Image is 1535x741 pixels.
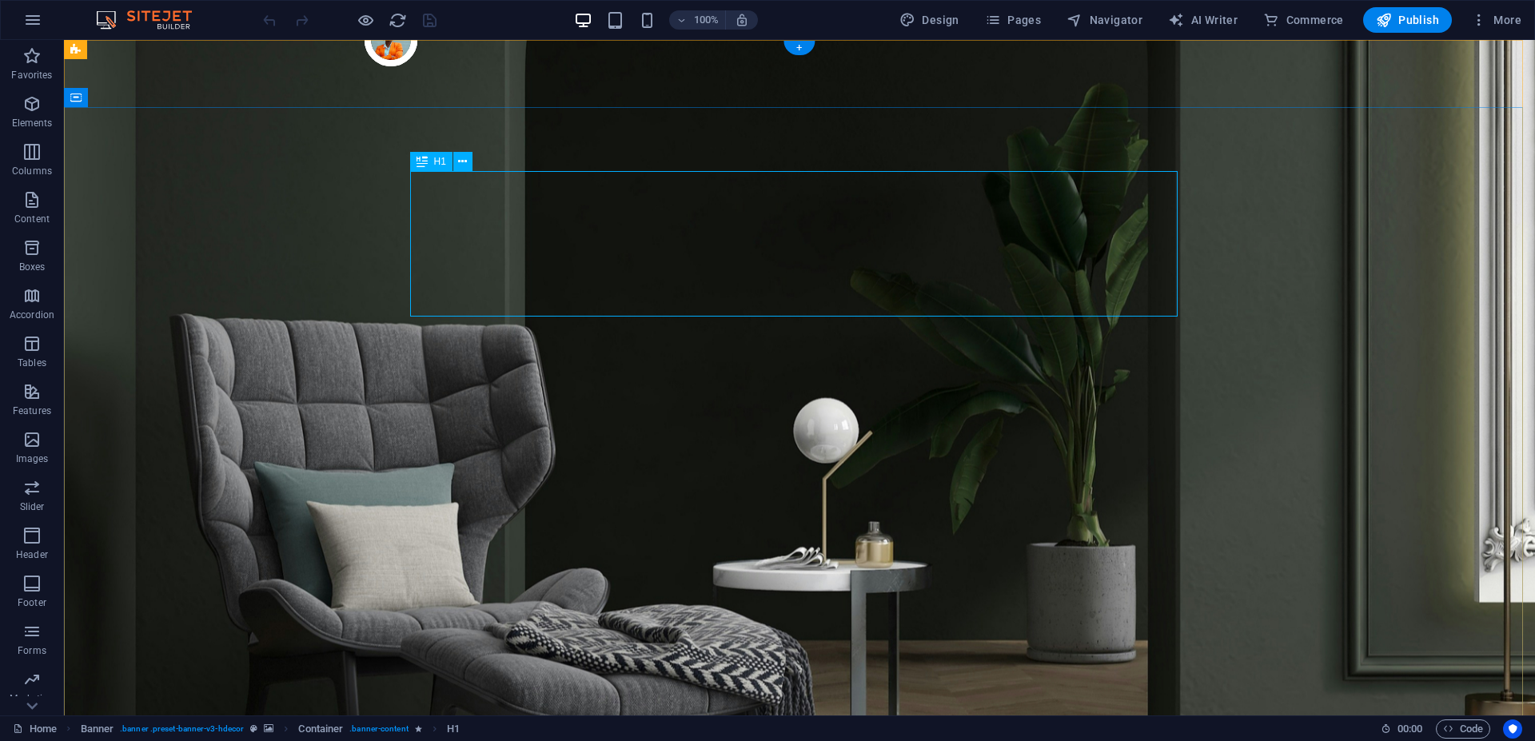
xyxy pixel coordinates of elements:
[1443,719,1483,739] span: Code
[19,261,46,273] p: Boxes
[120,719,244,739] span: . banner .preset-banner-v3-hdecor
[16,452,49,465] p: Images
[13,404,51,417] p: Features
[1067,12,1142,28] span: Navigator
[349,719,408,739] span: . banner-content
[298,719,343,739] span: Click to select. Double-click to edit
[1168,12,1238,28] span: AI Writer
[1376,12,1439,28] span: Publish
[14,213,50,225] p: Content
[1060,7,1149,33] button: Navigator
[18,357,46,369] p: Tables
[447,719,460,739] span: Click to select. Double-click to edit
[1162,7,1244,33] button: AI Writer
[264,724,273,733] i: This element contains a background
[18,644,46,657] p: Forms
[979,7,1047,33] button: Pages
[893,7,966,33] div: Design (Ctrl+Alt+Y)
[669,10,726,30] button: 100%
[1503,719,1522,739] button: Usercentrics
[389,11,407,30] i: Reload page
[92,10,212,30] img: Editor Logo
[1263,12,1344,28] span: Commerce
[356,10,375,30] button: Click here to leave preview mode and continue editing
[693,10,719,30] h6: 100%
[81,719,460,739] nav: breadcrumb
[1381,719,1423,739] h6: Session time
[893,7,966,33] button: Design
[415,724,422,733] i: Element contains an animation
[1257,7,1350,33] button: Commerce
[18,596,46,609] p: Footer
[783,41,815,55] div: +
[10,692,54,705] p: Marketing
[12,165,52,177] p: Columns
[12,117,53,129] p: Elements
[1465,7,1528,33] button: More
[1471,12,1521,28] span: More
[434,157,446,166] span: H1
[1397,719,1422,739] span: 00 00
[1436,719,1490,739] button: Code
[16,548,48,561] p: Header
[1363,7,1452,33] button: Publish
[250,724,257,733] i: This element is a customizable preset
[13,719,57,739] a: Click to cancel selection. Double-click to open Pages
[388,10,407,30] button: reload
[81,719,114,739] span: Click to select. Double-click to edit
[985,12,1041,28] span: Pages
[1409,723,1411,735] span: :
[735,13,749,27] i: On resize automatically adjust zoom level to fit chosen device.
[899,12,959,28] span: Design
[11,69,52,82] p: Favorites
[20,500,45,513] p: Slider
[10,309,54,321] p: Accordion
